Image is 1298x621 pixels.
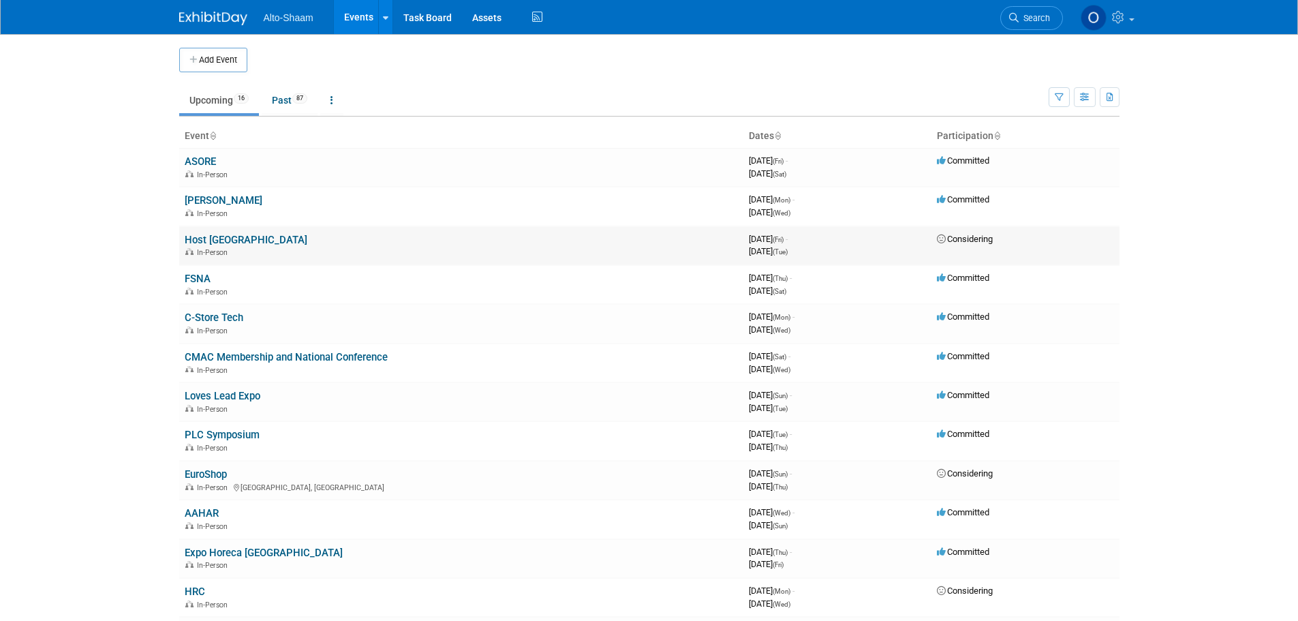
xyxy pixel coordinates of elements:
span: (Wed) [773,509,790,517]
span: [DATE] [749,403,788,413]
a: EuroShop [185,468,227,481]
span: - [790,273,792,283]
img: In-Person Event [185,170,194,177]
img: In-Person Event [185,288,194,294]
span: In-Person [197,522,232,531]
th: Event [179,125,743,148]
span: (Sun) [773,392,788,399]
span: In-Person [197,288,232,297]
img: In-Person Event [185,405,194,412]
img: In-Person Event [185,444,194,451]
span: (Wed) [773,366,790,374]
a: PLC Symposium [185,429,260,441]
span: [DATE] [749,286,786,296]
span: (Mon) [773,588,790,595]
a: Host [GEOGRAPHIC_DATA] [185,234,307,246]
img: In-Person Event [185,561,194,568]
span: [DATE] [749,155,788,166]
span: Committed [937,507,989,517]
span: (Wed) [773,209,790,217]
span: [DATE] [749,559,784,569]
span: Committed [937,547,989,557]
span: Committed [937,273,989,283]
span: (Fri) [773,157,784,165]
span: - [786,234,788,244]
span: In-Person [197,405,232,414]
span: [DATE] [749,246,788,256]
span: (Tue) [773,431,788,438]
a: Loves Lead Expo [185,390,260,402]
span: (Fri) [773,561,784,569]
span: In-Person [197,601,232,609]
a: AAHAR [185,507,219,519]
span: (Sun) [773,470,788,478]
a: C-Store Tech [185,312,243,324]
span: - [792,507,794,517]
span: [DATE] [749,520,788,530]
span: (Sat) [773,170,786,178]
span: - [792,312,794,322]
span: [DATE] [749,442,788,452]
img: Olivia Strasser [1081,5,1107,31]
th: Participation [931,125,1119,148]
button: Add Event [179,48,247,72]
span: [DATE] [749,599,790,609]
a: Past87 [262,87,318,113]
a: Sort by Event Name [209,130,216,141]
span: Considering [937,468,993,479]
span: (Sat) [773,353,786,361]
span: [DATE] [749,234,788,244]
span: [DATE] [749,312,794,322]
span: (Sat) [773,288,786,295]
span: In-Person [197,483,232,492]
span: [DATE] [749,390,792,400]
a: [PERSON_NAME] [185,194,262,207]
span: Committed [937,390,989,400]
span: - [790,468,792,479]
span: - [792,194,794,205]
img: In-Person Event [185,601,194,607]
span: Committed [937,429,989,439]
span: In-Person [197,170,232,179]
th: Dates [743,125,931,148]
span: [DATE] [749,507,794,517]
span: (Mon) [773,314,790,321]
a: ASORE [185,155,216,168]
span: (Wed) [773,327,790,334]
span: Alto-Shaam [264,12,313,23]
span: (Thu) [773,549,788,556]
span: [DATE] [749,351,790,361]
span: In-Person [197,444,232,453]
span: (Sun) [773,522,788,530]
span: 16 [234,93,249,104]
a: Sort by Start Date [774,130,781,141]
span: [DATE] [749,168,786,179]
span: (Wed) [773,601,790,608]
a: Expo Horeca [GEOGRAPHIC_DATA] [185,547,343,559]
span: Committed [937,351,989,361]
a: CMAC Membership and National Conference [185,351,388,363]
span: In-Person [197,561,232,570]
img: In-Person Event [185,248,194,255]
span: Considering [937,234,993,244]
span: In-Person [197,248,232,257]
span: - [786,155,788,166]
span: [DATE] [749,194,794,205]
span: - [788,351,790,361]
span: 87 [292,93,307,104]
span: (Tue) [773,405,788,412]
span: [DATE] [749,429,792,439]
a: HRC [185,586,205,598]
img: ExhibitDay [179,12,247,25]
span: - [790,547,792,557]
img: In-Person Event [185,366,194,373]
a: Upcoming16 [179,87,259,113]
span: Considering [937,586,993,596]
img: In-Person Event [185,209,194,216]
span: In-Person [197,327,232,335]
span: [DATE] [749,273,792,283]
img: In-Person Event [185,522,194,529]
span: (Thu) [773,444,788,451]
span: (Tue) [773,248,788,256]
span: [DATE] [749,364,790,374]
